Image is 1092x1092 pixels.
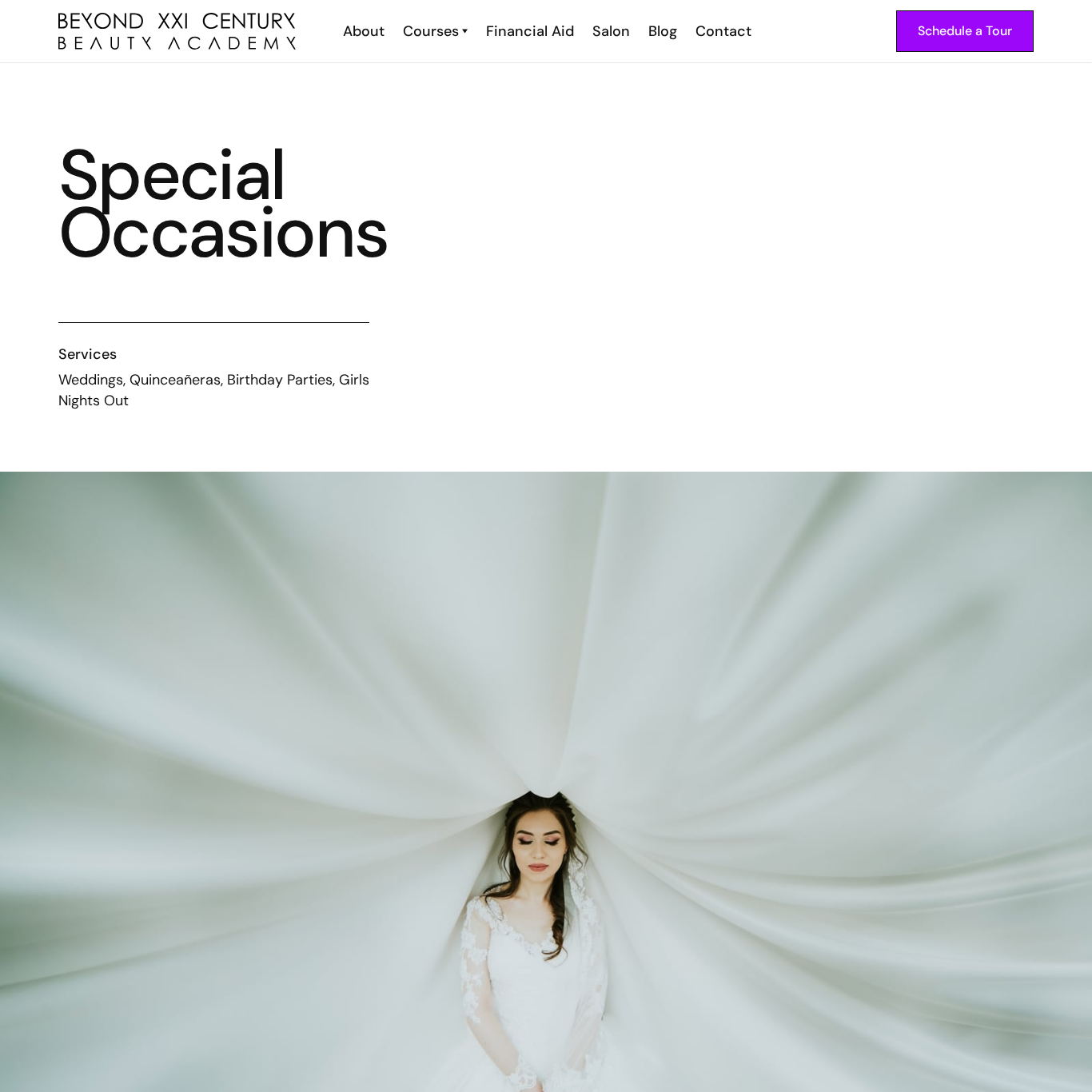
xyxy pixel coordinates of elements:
div: About [343,21,385,42]
a: Salon [582,21,638,42]
h1: Special Occasions [58,146,453,261]
img: beyond 21st century beauty academy logo [58,13,296,50]
a: Blog [638,21,685,42]
a: Financial Aid [476,21,582,42]
a: home [58,13,296,50]
div: Schedule a Tour [918,21,1012,42]
a: Schedule a Tour [896,10,1034,52]
a: Contact [685,21,759,42]
div: Salon [592,21,630,42]
a: Courses [403,21,468,42]
h6: Services [58,344,369,365]
div: Contact [695,21,751,42]
div: Courses [403,21,459,42]
div: Blog [648,21,677,42]
a: About [333,21,393,42]
div: Weddings, Quinceañeras, Birthday Parties, Girls Nights Out [58,369,369,411]
div: Financial Aid [486,21,574,42]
